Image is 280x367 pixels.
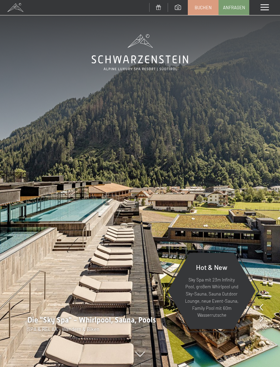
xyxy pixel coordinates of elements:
[27,326,99,332] span: SPA & RELAX - Wandern & Biken
[196,263,227,271] span: Hot & New
[258,325,260,333] span: 1
[167,252,256,329] a: Hot & New Sky Spa mit 23m Infinity Pool, großem Whirlpool und Sky-Sauna, Sauna Outdoor Lounge, ne...
[184,276,239,319] p: Sky Spa mit 23m Infinity Pool, großem Whirlpool und Sky-Sauna, Sauna Outdoor Lounge, neue Event-S...
[219,0,249,15] a: Anfragen
[260,325,262,333] span: /
[188,0,218,15] a: Buchen
[262,325,265,333] span: 8
[195,4,212,11] span: Buchen
[27,316,156,324] span: Die "Sky Spa" - Whirlpool, Sauna, Pools
[223,4,245,11] span: Anfragen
